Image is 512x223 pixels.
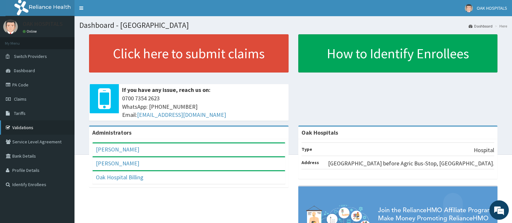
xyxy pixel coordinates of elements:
a: [EMAIL_ADDRESS][DOMAIN_NAME] [137,111,226,118]
a: [PERSON_NAME] [96,160,139,167]
span: Switch Providers [14,53,47,59]
span: Claims [14,96,27,102]
a: Click here to submit claims [89,34,289,72]
span: 0700 7354 2623 WhatsApp: [PHONE_NUMBER] Email: [122,94,285,119]
li: Here [493,23,507,29]
p: OAK HOSPITALS [23,21,63,27]
p: [GEOGRAPHIC_DATA] before Agric Bus-Stop, [GEOGRAPHIC_DATA]. [328,159,494,168]
b: Type [302,146,312,152]
a: Dashboard [469,23,493,29]
strong: Oak Hospitals [302,129,338,136]
img: User Image [3,19,18,34]
a: [PERSON_NAME] [96,146,139,153]
a: Oak Hospital Billing [96,173,143,181]
a: Online [23,29,38,34]
span: OAK HOSPITALS [477,5,507,11]
b: Address [302,160,319,165]
h1: Dashboard - [GEOGRAPHIC_DATA] [79,21,507,29]
a: How to Identify Enrollees [298,34,498,72]
span: Dashboard [14,68,35,73]
img: User Image [465,4,473,12]
b: If you have any issue, reach us on: [122,86,210,94]
p: Hospital [474,146,494,154]
span: Tariffs [14,110,26,116]
b: Administrators [92,129,131,136]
